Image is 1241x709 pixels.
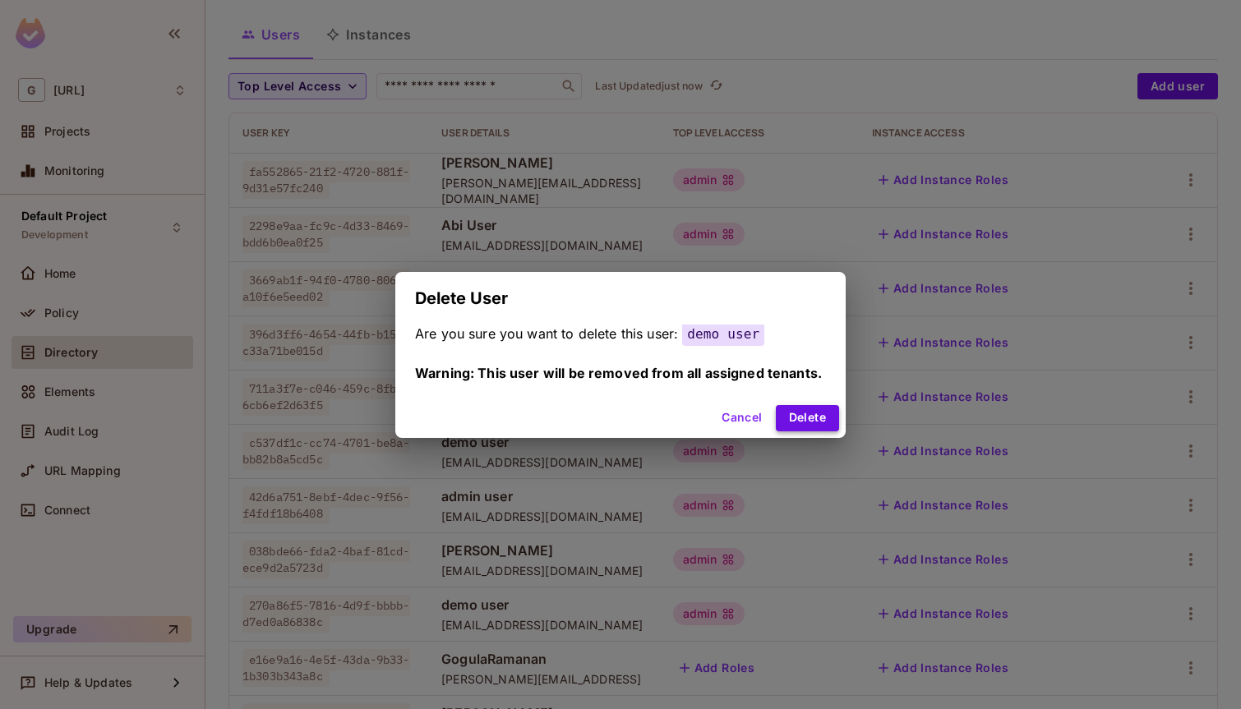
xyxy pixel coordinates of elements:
[395,272,846,325] h2: Delete User
[776,405,839,431] button: Delete
[682,322,764,346] span: demo user
[415,365,822,381] span: Warning: This user will be removed from all assigned tenants.
[715,405,768,431] button: Cancel
[415,325,678,342] span: Are you sure you want to delete this user:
